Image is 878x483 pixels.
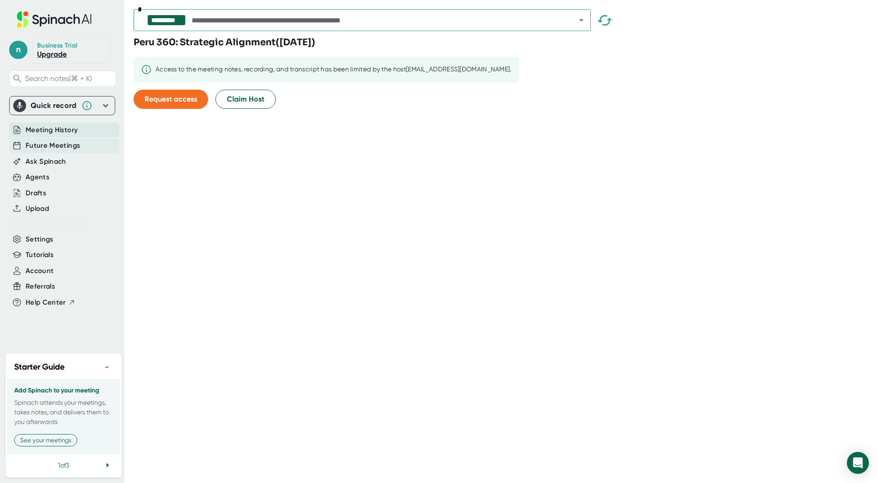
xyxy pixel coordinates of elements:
button: Tutorials [26,250,54,260]
button: Drafts [26,188,46,199]
button: Ask Spinach [26,156,66,167]
button: Agents [26,172,49,182]
span: Search notes (⌘ + K) [25,74,92,83]
span: Request access [145,95,197,103]
p: Spinach attends your meetings, takes notes, and delivers them to you afterwards [14,398,113,427]
button: Upload [26,204,49,214]
span: n [9,41,27,59]
h3: Peru 360: Strategic Alignment ( [DATE] ) [134,36,315,49]
span: Help Center [26,297,66,308]
h3: Add Spinach to your meeting [14,387,113,394]
button: See your meetings [14,434,77,446]
h2: Starter Guide [14,361,64,373]
span: 1 of 3 [58,462,69,469]
button: Help Center [26,297,75,308]
div: Open Intercom Messenger [847,452,869,474]
button: Claim Host [215,90,276,109]
button: Meeting History [26,125,78,135]
button: Open [575,14,588,27]
button: − [101,360,113,374]
button: Future Meetings [26,140,80,151]
div: Access to the meeting notes, recording, and transcript has been limited by the host [EMAIL_ADDRES... [155,65,512,74]
div: Business Trial [37,42,79,50]
button: Referrals [26,281,55,292]
span: Claim Host [227,94,264,105]
button: Request access [134,90,208,109]
button: Settings [26,234,54,245]
a: Upgrade [37,50,67,59]
div: Quick record [13,97,111,115]
button: Account [26,266,54,276]
div: Quick record [31,101,77,110]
